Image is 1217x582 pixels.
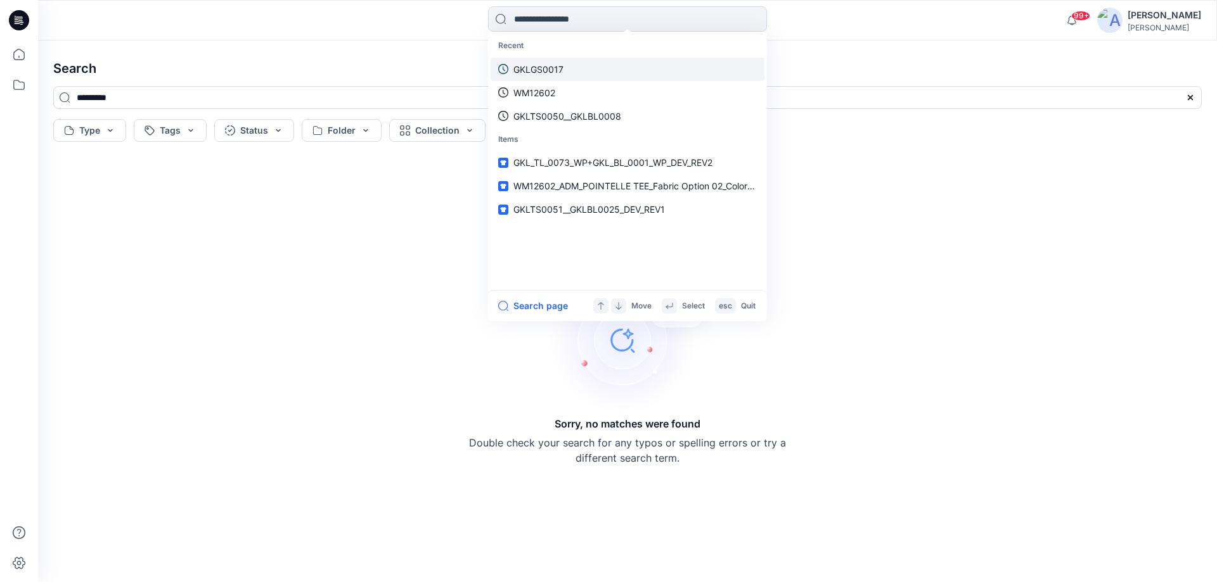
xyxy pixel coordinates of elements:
[491,151,764,174] a: GKL_TL_0073_WP+GKL_BL_0001_WP_DEV_REV2
[555,416,700,431] h5: Sorry, no matches were found
[1128,23,1201,32] div: [PERSON_NAME]
[513,86,555,99] p: WM12602
[491,34,764,58] p: Recent
[469,435,786,465] p: Double check your search for any typos or spelling errors or try a different search term.
[719,300,732,313] p: esc
[513,63,563,76] p: GKLGS0017
[513,110,621,123] p: GKLTS0050__GKLBL0008
[498,298,568,313] button: Search page
[214,119,294,142] button: Status
[43,51,1212,86] h4: Search
[1128,8,1201,23] div: [PERSON_NAME]
[491,104,764,128] a: GKLTS0050__GKLBL0008
[491,128,764,151] p: Items
[491,58,764,81] a: GKLGS0017
[1071,11,1090,21] span: 99+
[491,81,764,104] a: WM12602
[302,119,382,142] button: Folder
[134,119,207,142] button: Tags
[549,264,726,416] img: Sorry, no matches were found
[513,157,712,168] span: GKL_TL_0073_WP+GKL_BL_0001_WP_DEV_REV2
[491,174,764,198] a: WM12602_ADM_POINTELLE TEE_Fabric Option 02_Colorway 10
[53,119,126,142] button: Type
[513,180,777,191] span: WM12602_ADM_POINTELLE TEE_Fabric Option 02_Colorway 10
[389,119,486,142] button: Collection
[1097,8,1123,33] img: avatar
[513,204,665,215] span: GKLTS0051__GKLBL0025_DEV_REV1
[682,300,705,313] p: Select
[491,198,764,221] a: GKLTS0051__GKLBL0025_DEV_REV1
[741,300,756,313] p: Quit
[631,300,652,313] p: Move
